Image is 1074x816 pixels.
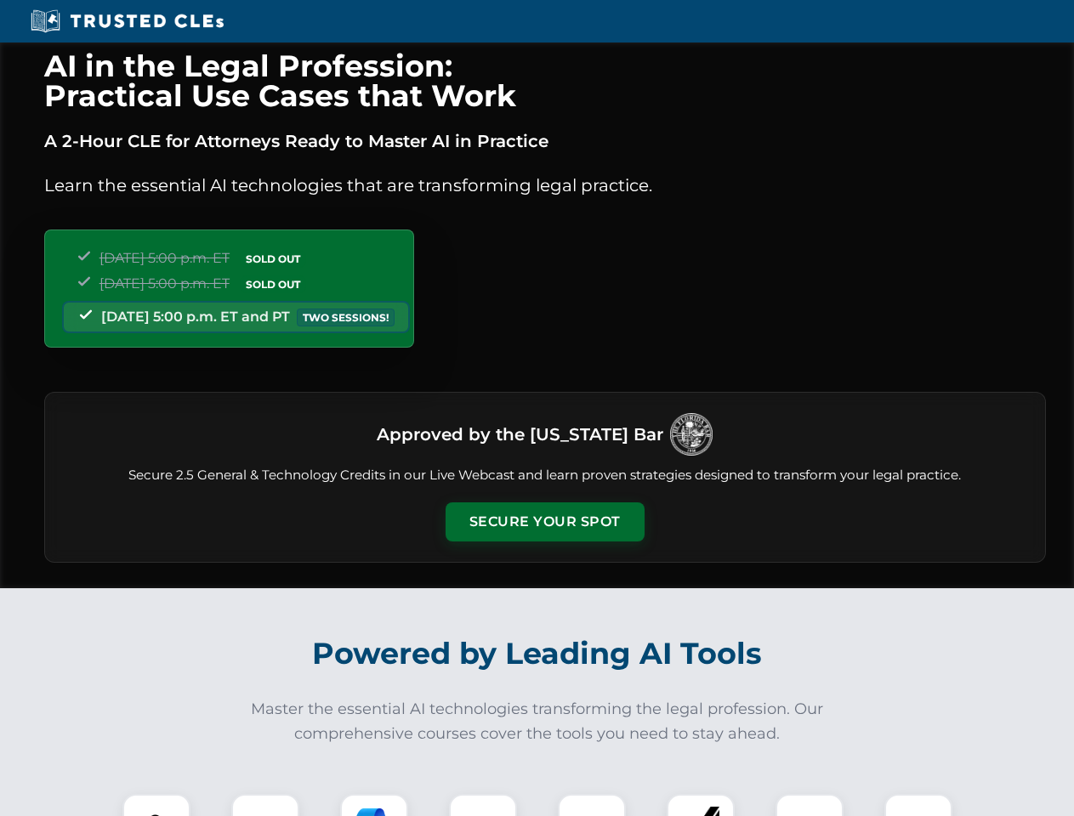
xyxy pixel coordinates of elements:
h2: Powered by Leading AI Tools [66,624,1009,683]
span: SOLD OUT [240,250,306,268]
h3: Approved by the [US_STATE] Bar [377,419,663,450]
button: Secure Your Spot [446,502,645,541]
h1: AI in the Legal Profession: Practical Use Cases that Work [44,51,1046,110]
span: SOLD OUT [240,275,306,293]
span: [DATE] 5:00 p.m. ET [99,275,230,292]
p: Learn the essential AI technologies that are transforming legal practice. [44,172,1046,199]
p: Secure 2.5 General & Technology Credits in our Live Webcast and learn proven strategies designed ... [65,466,1025,485]
p: Master the essential AI technologies transforming the legal profession. Our comprehensive courses... [240,697,835,746]
span: [DATE] 5:00 p.m. ET [99,250,230,266]
img: Logo [670,413,713,456]
img: Trusted CLEs [26,8,229,34]
p: A 2-Hour CLE for Attorneys Ready to Master AI in Practice [44,127,1046,155]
